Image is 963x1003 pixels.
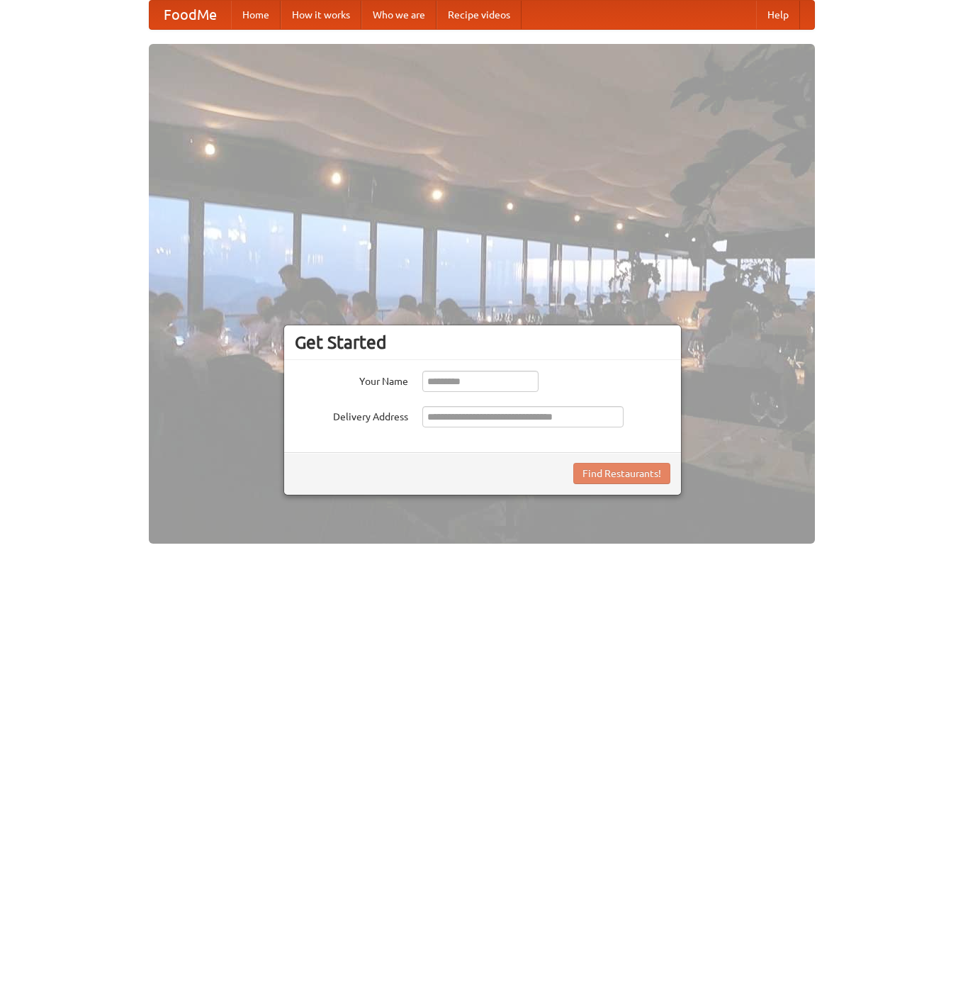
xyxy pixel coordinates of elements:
[361,1,437,29] a: Who we are
[437,1,522,29] a: Recipe videos
[281,1,361,29] a: How it works
[295,371,408,388] label: Your Name
[295,406,408,424] label: Delivery Address
[150,1,231,29] a: FoodMe
[295,332,670,353] h3: Get Started
[756,1,800,29] a: Help
[231,1,281,29] a: Home
[573,463,670,484] button: Find Restaurants!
